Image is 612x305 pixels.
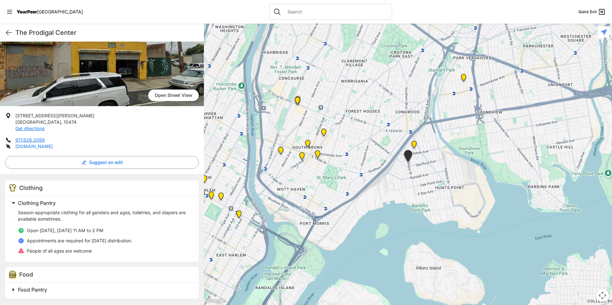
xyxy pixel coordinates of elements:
span: Clothing Pantry [18,200,56,206]
button: Map camera controls [596,289,609,302]
span: Suggest an edit [89,159,123,166]
p: Appointments are required for [DATE] distribution. [27,238,132,244]
div: Bronx Youth Center (BYC) [317,126,330,141]
span: Food Pantry [18,286,47,293]
span: YourPeer [17,9,37,14]
a: Open this area in Google Maps (opens a new window) [205,297,227,305]
div: East Tremont Head Start [457,71,470,87]
button: Suggest an edit [5,156,199,169]
span: [STREET_ADDRESS][PERSON_NAME] [15,113,94,118]
div: Manhattan [205,189,218,204]
div: The Bronx Pride Center [311,148,324,163]
span: Clothing [19,184,43,191]
span: , [61,119,62,125]
div: East Harlem [214,190,228,205]
img: Google [205,297,227,305]
a: [DOMAIN_NAME] [15,144,53,149]
div: The Bronx [301,137,314,152]
div: Bronx [291,93,304,109]
a: Quick Exit [578,8,606,16]
span: Open [DATE], [DATE] 11 AM to 2 PM [27,228,103,233]
span: [GEOGRAPHIC_DATA] [15,119,61,125]
h1: The Prodigal Center [15,28,199,37]
span: 10474 [64,119,76,125]
div: South Bronx NeON Works [291,94,304,110]
p: Season-appropriate clothing for all genders and ages, toiletries, and diapers are available somet... [18,209,191,222]
input: Search [284,9,388,15]
div: Manhattan [198,173,211,188]
span: People of all ages are welcome [27,248,92,254]
div: Living Room 24-Hour Drop-In Center [407,138,421,153]
a: Get directions [15,126,44,131]
a: 917.626.2099 [15,137,45,143]
div: Main Location [232,208,246,223]
span: Food [19,271,33,278]
span: Open Street View [148,90,199,101]
span: Quick Exit [578,9,597,14]
span: [GEOGRAPHIC_DATA] [37,9,83,14]
a: YourPeer[GEOGRAPHIC_DATA] [17,10,83,14]
div: Harm Reduction Center [274,144,287,160]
